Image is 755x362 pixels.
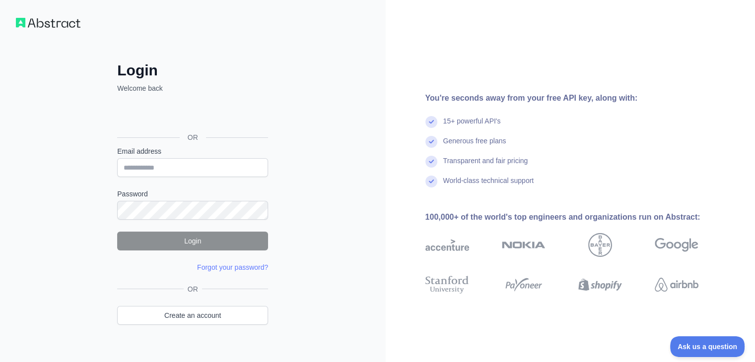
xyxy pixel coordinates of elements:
[117,189,268,199] label: Password
[117,232,268,250] button: Login
[425,211,730,223] div: 100,000+ of the world's top engineers and organizations run on Abstract:
[670,336,745,357] iframe: Toggle Customer Support
[443,156,528,176] div: Transparent and fair pricing
[117,61,268,79] h2: Login
[425,176,437,187] img: check mark
[655,274,698,296] img: airbnb
[443,176,534,195] div: World-class technical support
[502,233,546,257] img: nokia
[425,156,437,168] img: check mark
[425,136,437,148] img: check mark
[184,284,202,294] span: OR
[425,116,437,128] img: check mark
[502,274,546,296] img: payoneer
[197,263,268,271] a: Forgot your password?
[117,306,268,325] a: Create an account
[425,92,730,104] div: You're seconds away from your free API key, along with:
[425,233,469,257] img: accenture
[443,116,501,136] div: 15+ powerful API's
[112,104,271,126] iframe: Sign in with Google Button
[16,18,80,28] img: Workflow
[117,146,268,156] label: Email address
[655,233,698,257] img: google
[117,83,268,93] p: Welcome back
[588,233,612,257] img: bayer
[425,274,469,296] img: stanford university
[578,274,622,296] img: shopify
[443,136,506,156] div: Generous free plans
[180,132,206,142] span: OR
